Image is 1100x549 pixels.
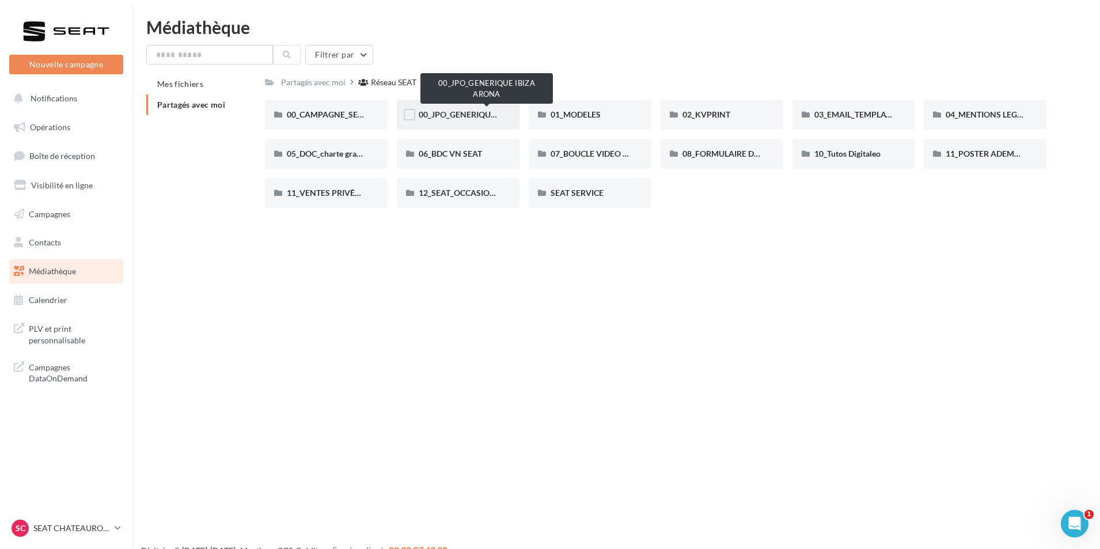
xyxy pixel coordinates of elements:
span: 12_SEAT_OCCASIONS_GARANTIES [419,188,549,198]
a: Boîte de réception [7,143,126,168]
span: 1 [1084,510,1094,519]
span: Visibilité en ligne [31,180,93,190]
iframe: Intercom live chat [1061,510,1088,537]
div: Médiathèque [146,18,1086,36]
a: Calendrier [7,288,126,312]
div: 00_JPO_GENERIQUE IBIZA ARONA [420,73,553,104]
button: Nouvelle campagne [9,55,123,74]
p: SEAT CHATEAUROUX [33,523,110,534]
span: 00_CAMPAGNE_SEPTEMBRE [287,109,395,119]
span: Partagés avec moi [157,100,225,109]
span: 06_BDC VN SEAT [419,149,482,158]
span: Mes fichiers [157,79,203,89]
a: SC SEAT CHATEAUROUX [9,517,123,539]
div: Réseau SEAT [371,77,416,88]
button: Filtrer par [305,45,373,65]
a: Campagnes DataOnDemand [7,355,126,389]
span: 04_MENTIONS LEGALES OFFRES PRESSE [946,109,1098,119]
span: PLV et print personnalisable [29,321,119,346]
span: 11_VENTES PRIVÉES SEAT [287,188,385,198]
span: Boîte de réception [29,151,95,161]
span: 03_EMAIL_TEMPLATE HTML SEAT [814,109,940,119]
a: Contacts [7,230,126,255]
span: 01_MODELES [551,109,601,119]
span: Contacts [29,237,61,247]
span: Notifications [31,93,77,103]
div: Partagés avec moi [281,77,346,88]
span: 05_DOC_charte graphique + Guidelines [287,149,427,158]
span: Calendrier [29,295,67,305]
a: Campagnes [7,202,126,226]
span: Médiathèque [29,266,76,276]
span: SC [16,523,25,534]
span: 11_POSTER ADEME SEAT [946,149,1040,158]
span: 10_Tutos Digitaleo [814,149,881,158]
span: SEAT SERVICE [551,188,604,198]
span: 07_BOUCLE VIDEO ECRAN SHOWROOM [551,149,703,158]
span: Campagnes DataOnDemand [29,359,119,384]
a: PLV et print personnalisable [7,316,126,350]
span: Opérations [30,122,70,132]
a: Visibilité en ligne [7,173,126,198]
span: 08_FORMULAIRE DE DEMANDE CRÉATIVE [682,149,840,158]
span: 02_KVPRINT [682,109,730,119]
a: Médiathèque [7,259,126,283]
a: Opérations [7,115,126,139]
span: Campagnes [29,209,70,218]
span: 00_JPO_GENERIQUE IBIZA ARONA [419,109,549,119]
button: Notifications [7,86,121,111]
